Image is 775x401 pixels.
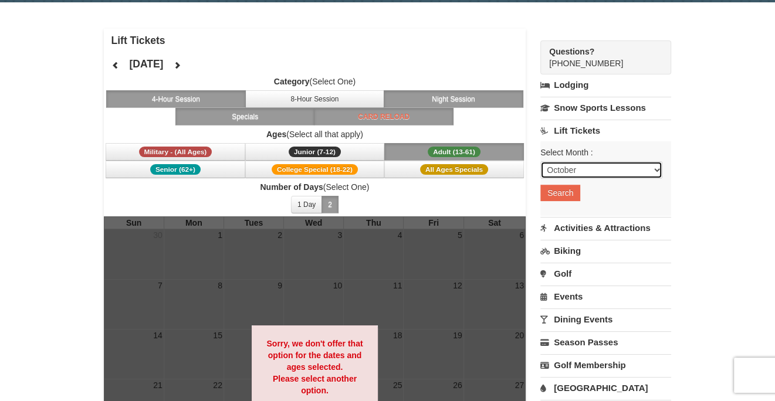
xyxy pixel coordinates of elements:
button: 8-Hour Session [245,90,385,108]
button: 1 Day [291,196,322,213]
button: College Special (18-22) [245,161,385,178]
a: Lodging [540,74,671,96]
strong: Ages [266,130,286,139]
button: Military - (All Ages) [106,143,245,161]
span: College Special (18-22) [272,164,358,175]
button: Senior (62+) [106,161,245,178]
a: Biking [540,240,671,261]
a: Season Passes [540,331,671,353]
a: Lift Tickets [540,120,671,141]
label: Select Month : [540,147,662,158]
a: Golf [540,263,671,284]
span: Military - (All Ages) [139,147,212,157]
a: Snow Sports Lessons [540,97,671,118]
label: (Select One) [104,181,526,193]
button: 2 [321,196,339,213]
strong: Category [274,77,310,86]
a: [GEOGRAPHIC_DATA] [540,377,671,399]
button: Adult (13-61) [384,143,524,161]
a: Events [540,286,671,307]
label: (Select all that apply) [104,128,526,140]
button: Search [540,185,580,201]
button: Card Reload [314,108,454,125]
span: All Ages Specials [420,164,488,175]
h4: Lift Tickets [111,35,526,46]
a: Activities & Attractions [540,217,671,239]
a: Dining Events [540,308,671,330]
a: Golf Membership [540,354,671,376]
span: [PHONE_NUMBER] [549,46,650,68]
span: Senior (62+) [150,164,201,175]
h4: [DATE] [129,58,163,70]
label: (Select One) [104,76,526,87]
button: Night Session [384,90,523,108]
button: All Ages Specials [384,161,524,178]
button: 4-Hour Session [106,90,246,108]
span: Adult (13-61) [428,147,480,157]
span: Junior (7-12) [289,147,341,157]
strong: Number of Days [260,182,323,192]
button: Specials [175,108,315,125]
strong: Sorry, we don't offer that option for the dates and ages selected. Please select another option. [266,339,363,395]
strong: Questions? [549,47,594,56]
button: Junior (7-12) [245,143,385,161]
